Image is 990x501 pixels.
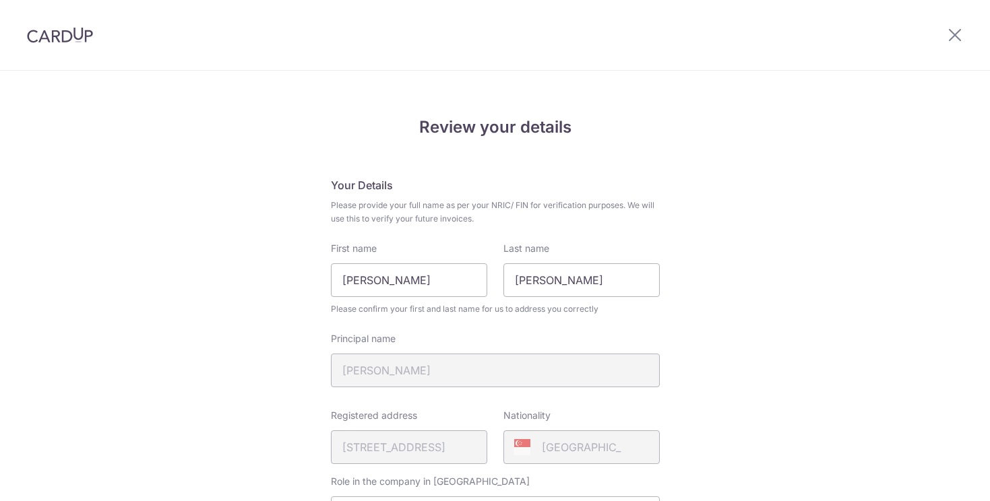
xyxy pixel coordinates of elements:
span: Please provide your full name as per your NRIC/ FIN for verification purposes. We will use this t... [331,199,660,226]
span: Please confirm your first and last name for us to address you correctly [331,302,660,316]
img: CardUp [27,27,93,43]
label: First name [331,242,377,255]
h5: Your Details [331,177,660,193]
input: Last name [503,263,660,297]
label: Nationality [503,409,551,422]
label: Role in the company in [GEOGRAPHIC_DATA] [331,475,530,488]
label: Last name [503,242,549,255]
input: First Name [331,263,487,297]
label: Principal name [331,332,396,345]
h4: Review your details [331,115,660,139]
label: Registered address [331,409,417,422]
